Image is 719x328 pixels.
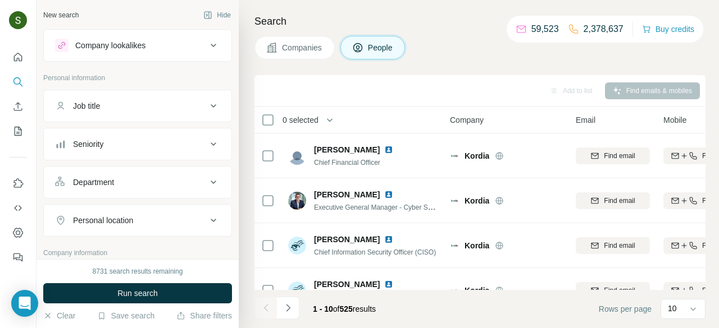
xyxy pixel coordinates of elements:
span: People [368,42,394,53]
span: results [313,304,376,313]
span: 525 [340,304,353,313]
span: [PERSON_NAME] [314,144,380,155]
img: Avatar [288,147,306,165]
button: Personal location [44,207,231,234]
button: Feedback [9,247,27,267]
p: Company information [43,248,232,258]
img: Logo of Kordia [450,286,459,295]
span: Kordia [465,195,489,206]
button: Department [44,169,231,196]
div: Open Intercom Messenger [11,290,38,317]
span: [PERSON_NAME] [314,189,380,200]
button: Seniority [44,131,231,158]
div: Seniority [73,138,103,150]
button: Search [9,72,27,92]
span: Executive General Manager - Cyber Security [314,202,448,211]
button: Dashboard [9,223,27,243]
img: Avatar [288,281,306,299]
span: Companies [282,42,323,53]
img: Avatar [9,11,27,29]
button: Company lookalikes [44,32,231,59]
span: [PERSON_NAME] [314,279,380,290]
button: Navigate to next page [277,297,299,319]
button: Clear [43,310,75,321]
button: Share filters [176,310,232,321]
button: Find email [576,192,650,209]
button: Save search [97,310,154,321]
span: Company [450,114,484,126]
p: 10 [668,303,677,314]
button: Buy credits [642,21,694,37]
button: Find email [576,147,650,164]
div: New search [43,10,79,20]
p: 2,378,637 [584,22,624,36]
span: Chief Information Security Officer (CISO) [314,248,436,256]
button: Hide [195,7,239,24]
button: Job title [44,93,231,119]
h4: Search [254,13,706,29]
span: Find email [604,151,635,161]
img: Logo of Kordia [450,151,459,160]
button: Quick start [9,47,27,67]
span: Email [576,114,595,126]
span: 1 - 10 [313,304,333,313]
img: LinkedIn logo [384,190,393,199]
img: LinkedIn logo [384,235,393,244]
button: Use Surfe API [9,198,27,218]
span: Find email [604,285,635,295]
img: LinkedIn logo [384,145,393,154]
img: Logo of Kordia [450,241,459,250]
div: Personal location [73,215,133,226]
span: Rows per page [599,303,652,315]
div: Job title [73,100,100,112]
span: Chief Financial Officer [314,159,380,167]
img: Logo of Kordia [450,196,459,205]
div: Company lookalikes [75,40,145,51]
button: Run search [43,283,232,303]
button: Enrich CSV [9,96,27,117]
p: Personal information [43,73,232,83]
button: My lists [9,121,27,141]
img: LinkedIn logo [384,280,393,289]
p: 59,523 [531,22,559,36]
span: Find email [604,196,635,206]
span: Kordia [465,285,489,296]
button: Use Surfe on LinkedIn [9,173,27,193]
span: Run search [117,288,158,299]
span: Kordia [465,240,489,251]
img: Avatar [288,237,306,255]
span: 0 selected [283,114,318,126]
span: Mobile [663,114,686,126]
span: Find email [604,241,635,251]
button: Find email [576,282,650,299]
span: of [333,304,340,313]
img: Avatar [288,192,306,210]
div: 8731 search results remaining [93,266,183,276]
button: Find email [576,237,650,254]
span: [PERSON_NAME] [314,234,380,245]
span: Kordia [465,150,489,161]
div: Department [73,177,114,188]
